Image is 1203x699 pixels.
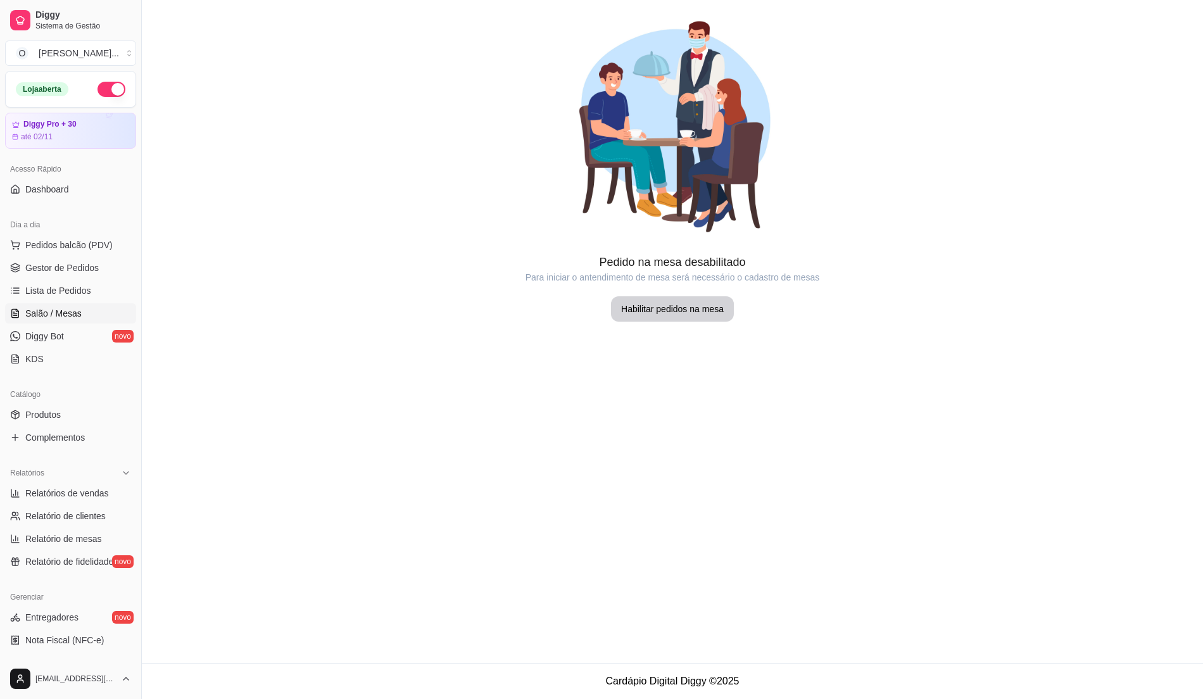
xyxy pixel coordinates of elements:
[21,132,53,142] article: até 02/11
[5,215,136,235] div: Dia a dia
[5,653,136,673] a: Controle de caixa
[25,487,109,500] span: Relatórios de vendas
[5,280,136,301] a: Lista de Pedidos
[25,261,99,274] span: Gestor de Pedidos
[5,630,136,650] a: Nota Fiscal (NFC-e)
[98,82,125,97] button: Alterar Status
[39,47,119,60] div: [PERSON_NAME] ...
[142,663,1203,699] footer: Cardápio Digital Diggy © 2025
[142,271,1203,284] article: Para iniciar o antendimento de mesa será necessário o cadastro de mesas
[25,183,69,196] span: Dashboard
[25,284,91,297] span: Lista de Pedidos
[23,120,77,129] article: Diggy Pro + 30
[611,296,734,322] button: Habilitar pedidos na mesa
[25,408,61,421] span: Produtos
[5,529,136,549] a: Relatório de mesas
[25,330,64,343] span: Diggy Bot
[25,611,79,624] span: Entregadores
[5,113,136,149] a: Diggy Pro + 30até 02/11
[5,5,136,35] a: DiggySistema de Gestão
[5,427,136,448] a: Complementos
[35,21,131,31] span: Sistema de Gestão
[5,326,136,346] a: Diggy Botnovo
[10,468,44,478] span: Relatórios
[25,353,44,365] span: KDS
[5,587,136,607] div: Gerenciar
[25,431,85,444] span: Complementos
[5,349,136,369] a: KDS
[5,506,136,526] a: Relatório de clientes
[5,258,136,278] a: Gestor de Pedidos
[5,235,136,255] button: Pedidos balcão (PDV)
[5,179,136,199] a: Dashboard
[5,41,136,66] button: Select a team
[5,384,136,405] div: Catálogo
[35,674,116,684] span: [EMAIL_ADDRESS][DOMAIN_NAME]
[5,483,136,503] a: Relatórios de vendas
[5,303,136,324] a: Salão / Mesas
[16,47,28,60] span: O
[5,551,136,572] a: Relatório de fidelidadenovo
[25,657,94,669] span: Controle de caixa
[25,307,82,320] span: Salão / Mesas
[25,532,102,545] span: Relatório de mesas
[5,159,136,179] div: Acesso Rápido
[5,664,136,694] button: [EMAIL_ADDRESS][DOMAIN_NAME]
[5,607,136,627] a: Entregadoresnovo
[25,510,106,522] span: Relatório de clientes
[35,9,131,21] span: Diggy
[25,239,113,251] span: Pedidos balcão (PDV)
[16,82,68,96] div: Loja aberta
[142,253,1203,271] article: Pedido na mesa desabilitado
[25,634,104,646] span: Nota Fiscal (NFC-e)
[5,405,136,425] a: Produtos
[25,555,113,568] span: Relatório de fidelidade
